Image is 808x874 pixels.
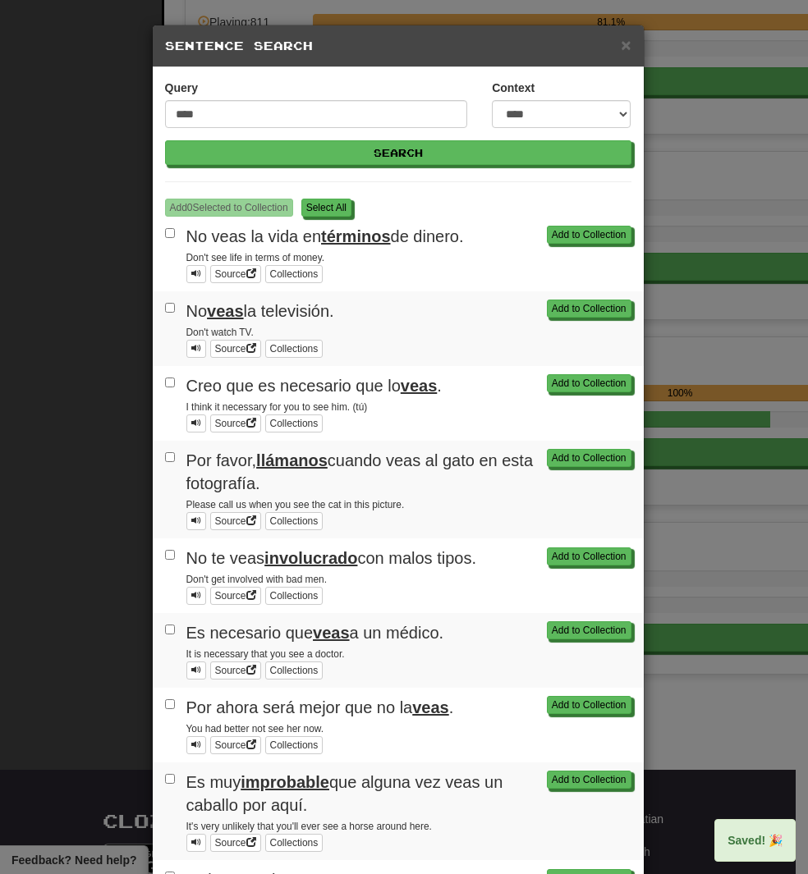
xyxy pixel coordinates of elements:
small: Please call us when you see the cat in this picture. [186,499,405,510]
span: No te veas con malos tipos. [186,549,476,567]
button: Add to Collection [547,547,631,565]
button: Collections [265,512,324,530]
a: Source [210,265,261,283]
a: Source [210,340,261,358]
u: veas [412,698,449,716]
a: Source [210,414,261,432]
button: Collections [265,834,324,852]
button: Add to Collection [547,449,631,467]
button: Collections [265,340,324,358]
button: Add to Collection [547,226,631,244]
button: Collections [265,414,324,432]
button: Select All [301,199,351,217]
u: veas [207,302,244,320]
span: Por ahora será mejor que no la . [186,698,454,716]
span: No la televisión. [186,302,334,320]
u: improbable [241,773,329,791]
button: Collections [265,736,324,754]
a: Source [210,834,261,852]
button: Add to Collection [547,300,631,318]
u: veas [401,377,438,395]
button: Collections [265,265,324,283]
a: Source [210,512,261,530]
small: You had better not see her now. [186,723,324,734]
div: Saved! 🎉 [714,819,796,862]
small: It's very unlikely that you'll ever see a horse around here. [186,821,432,832]
button: Add to Collection [547,696,631,714]
button: Add to Collection [547,771,631,789]
u: llámanos [256,451,328,469]
label: Query [165,80,198,96]
u: términos [321,227,390,245]
span: No veas la vida en de dinero. [186,227,464,245]
u: veas [313,624,350,642]
a: Source [210,587,261,605]
button: Collections [265,661,324,680]
a: Source [210,736,261,754]
button: Add to Collection [547,374,631,392]
h5: Sentence Search [165,38,631,54]
span: Es necesario que a un médico. [186,624,444,642]
button: Add0Selected to Collection [165,199,293,217]
button: Close [621,36,631,53]
button: Add to Collection [547,621,631,639]
span: Por favor, cuando veas al gato en esta fotografía. [186,451,534,493]
button: Collections [265,587,324,605]
small: Don't get involved with bad men. [186,574,327,585]
small: I think it necessary for you to see him. (tú) [186,401,368,413]
small: Don't watch TV. [186,327,254,338]
button: Search [165,140,631,165]
u: involucrado [264,549,357,567]
label: Context [492,80,535,96]
span: Creo que es necesario que lo . [186,377,442,395]
span: × [621,35,631,54]
a: Source [210,661,261,680]
small: Don't see life in terms of money. [186,252,325,263]
small: It is necessary that you see a doctor. [186,648,345,660]
span: Es muy que alguna vez veas un caballo por aquí. [186,773,503,815]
